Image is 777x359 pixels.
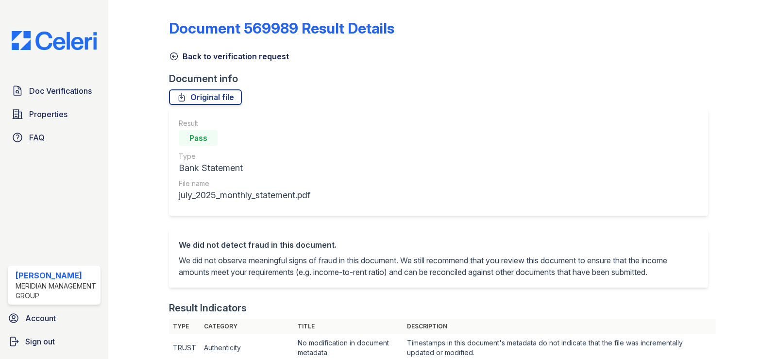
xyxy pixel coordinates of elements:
[294,319,404,334] th: Title
[4,31,104,50] img: CE_Logo_Blue-a8612792a0a2168367f1c8372b55b34899dd931a85d93a1a3d3e32e68fde9ad4.png
[8,128,101,147] a: FAQ
[179,161,310,175] div: Bank Statement
[4,332,104,351] a: Sign out
[179,255,698,278] p: We did not observe meaningful signs of fraud in this document. We still recommend that you review...
[403,319,716,334] th: Description
[169,301,247,315] div: Result Indicators
[179,130,218,146] div: Pass
[200,319,293,334] th: Category
[25,336,55,347] span: Sign out
[8,104,101,124] a: Properties
[29,85,92,97] span: Doc Verifications
[169,72,716,85] div: Document info
[169,51,289,62] a: Back to verification request
[169,19,394,37] a: Document 569989 Result Details
[179,152,310,161] div: Type
[169,319,200,334] th: Type
[29,132,45,143] span: FAQ
[179,239,698,251] div: We did not detect fraud in this document.
[16,281,97,301] div: Meridian Management Group
[8,81,101,101] a: Doc Verifications
[29,108,68,120] span: Properties
[179,119,310,128] div: Result
[16,270,97,281] div: [PERSON_NAME]
[169,89,242,105] a: Original file
[4,308,104,328] a: Account
[179,188,310,202] div: july_2025_monthly_statement.pdf
[179,179,310,188] div: File name
[25,312,56,324] span: Account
